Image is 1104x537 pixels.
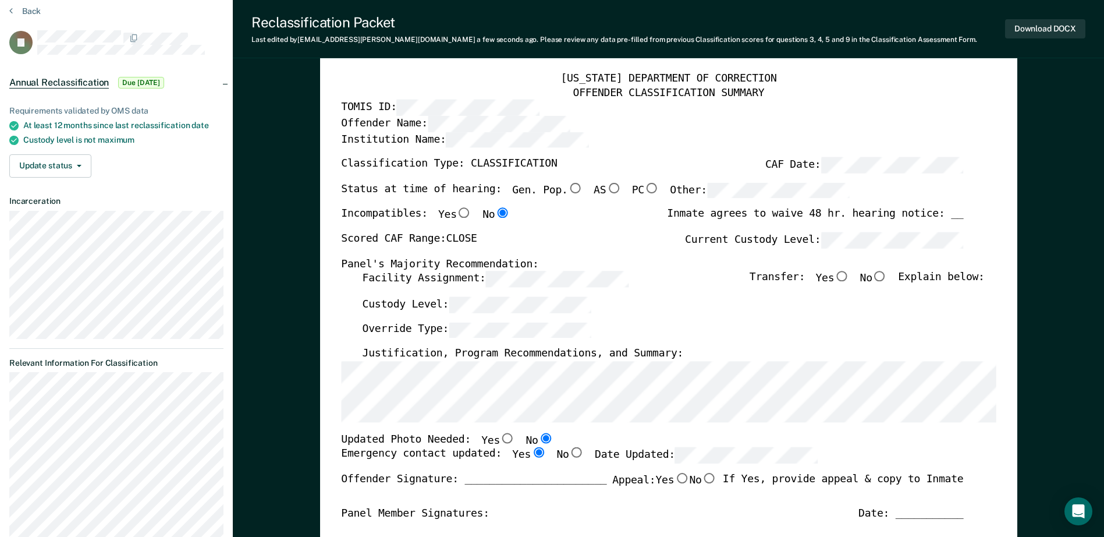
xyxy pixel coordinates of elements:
[9,358,223,368] dt: Relevant Information For Classification
[481,433,515,448] label: Yes
[821,157,963,173] input: CAF Date:
[1064,497,1092,525] div: Open Intercom Messenger
[500,433,515,443] input: Yes
[858,507,963,521] div: Date: ___________
[594,183,621,199] label: AS
[251,36,977,44] div: Last edited by [EMAIL_ADDRESS][PERSON_NAME][DOMAIN_NAME] . Please review any data pre-filled from...
[341,473,963,507] div: Offender Signature: _______________________ If Yes, provide appeal & copy to Inmate
[750,271,985,297] div: Transfer: Explain below:
[341,448,818,474] div: Emergency contact updated:
[685,232,963,248] label: Current Custody Level:
[860,271,887,287] label: No
[9,77,109,89] span: Annual Reclassification
[341,132,588,147] label: Institution Name:
[396,100,539,116] input: TOMIS ID:
[655,473,689,488] label: Yes
[644,183,659,193] input: PC
[341,183,850,209] div: Status at time of hearing:
[341,232,477,248] label: Scored CAF Range: CLOSE
[438,208,472,223] label: Yes
[341,100,539,116] label: TOMIS ID:
[482,208,510,223] label: No
[23,121,223,130] div: At least 12 months since last reclassification
[495,208,510,218] input: No
[512,448,546,464] label: Yes
[606,183,621,193] input: AS
[612,473,717,497] label: Appeal:
[362,297,591,313] label: Custody Level:
[569,448,584,458] input: No
[98,135,134,144] span: maximum
[815,271,849,287] label: Yes
[595,448,818,464] label: Date Updated:
[872,271,888,282] input: No
[341,86,996,100] div: OFFENDER CLASSIFICATION SUMMARY
[191,121,208,130] span: date
[341,433,553,448] div: Updated Photo Needed:
[341,507,489,521] div: Panel Member Signatures:
[456,208,471,218] input: Yes
[449,297,591,313] input: Custody Level:
[765,157,963,173] label: CAF Date:
[821,232,963,248] input: Current Custody Level:
[251,14,977,31] div: Reclassification Packet
[689,473,716,488] label: No
[531,448,546,458] input: Yes
[341,116,570,132] label: Offender Name:
[362,271,628,287] label: Facility Assignment:
[512,183,583,199] label: Gen. Pop.
[1005,19,1085,38] button: Download DOCX
[707,183,850,199] input: Other:
[341,257,963,271] div: Panel's Majority Recommendation:
[427,116,570,132] input: Offender Name:
[23,135,223,145] div: Custody level is not
[631,183,659,199] label: PC
[449,322,591,338] input: Override Type:
[485,271,628,287] input: Facility Assignment:
[9,6,41,16] button: Back
[526,433,553,448] label: No
[667,208,963,232] div: Inmate agrees to waive 48 hr. hearing notice: __
[9,196,223,206] dt: Incarceration
[362,322,591,338] label: Override Type:
[556,448,584,464] label: No
[118,77,164,89] span: Due [DATE]
[341,72,996,86] div: [US_STATE] DEPARTMENT OF CORRECTION
[341,157,557,173] label: Classification Type: CLASSIFICATION
[9,154,91,178] button: Update status
[362,348,683,362] label: Justification, Program Recommendations, and Summary:
[701,473,716,483] input: No
[670,183,850,199] label: Other:
[538,433,553,443] input: No
[567,183,583,193] input: Gen. Pop.
[675,448,818,464] input: Date Updated:
[341,208,510,232] div: Incompatibles:
[834,271,849,282] input: Yes
[446,132,588,147] input: Institution Name:
[674,473,689,483] input: Yes
[9,106,223,116] div: Requirements validated by OMS data
[477,36,537,44] span: a few seconds ago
